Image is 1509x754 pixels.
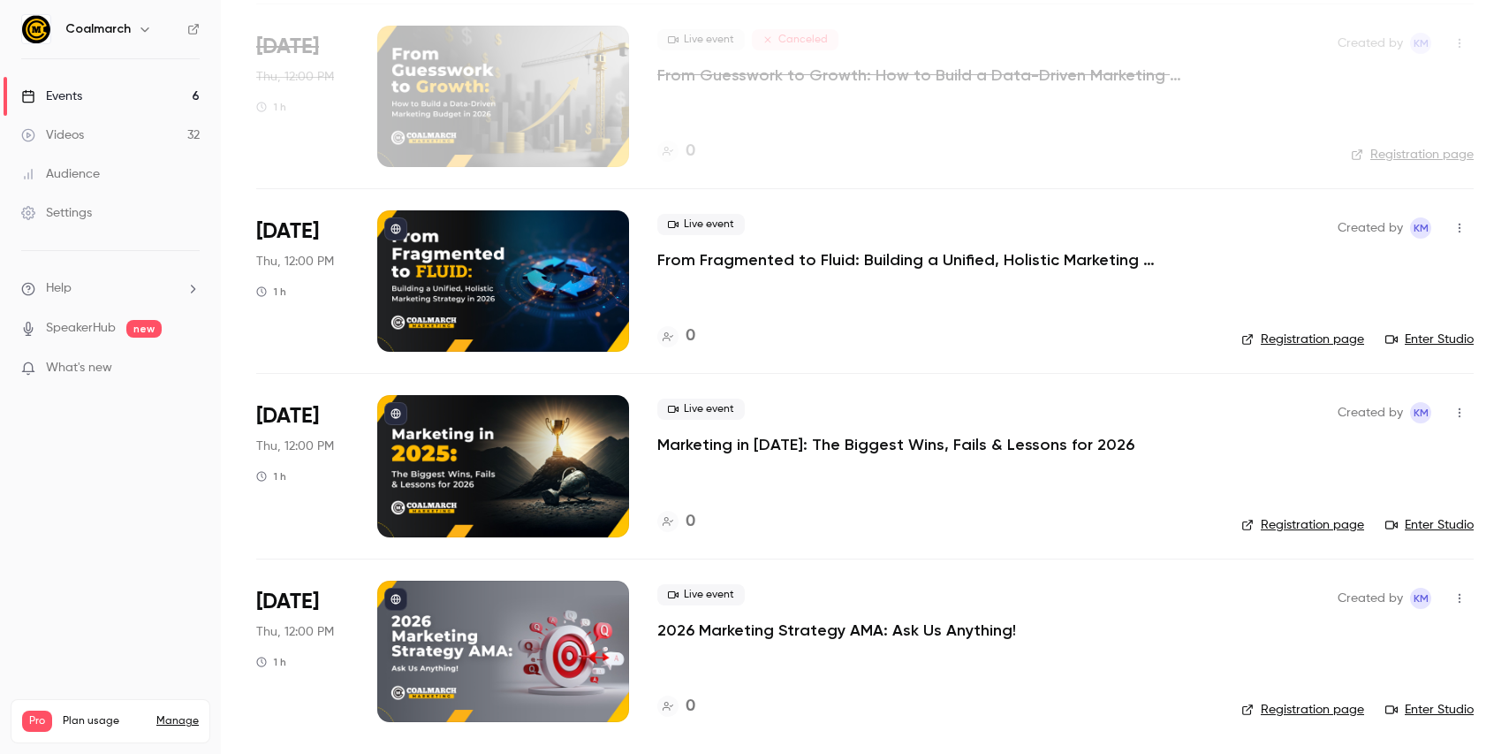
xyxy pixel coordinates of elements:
div: Nov 13 Thu, 12:00 PM (America/New York) [256,395,349,537]
div: Videos [21,126,84,144]
span: Live event [657,214,745,235]
a: SpeakerHub [46,319,116,338]
div: Dec 11 Thu, 12:00 PM (America/New York) [256,581,349,722]
span: Live event [657,29,745,50]
div: Events [21,88,82,105]
span: [DATE] [256,33,319,61]
span: [DATE] [256,217,319,246]
div: 1 h [256,285,286,299]
span: Thu, 12:00 PM [256,438,334,455]
span: Pro [22,711,52,732]
span: Thu, 12:00 PM [256,68,334,86]
a: Enter Studio [1385,331,1474,348]
span: Katie McCaskill [1410,217,1431,239]
div: 1 h [256,469,286,484]
a: Registration page [1351,146,1474,164]
span: KM [1414,402,1429,423]
span: Help [46,279,72,298]
a: From Guesswork to Growth: How to Build a Data-Driven Marketing Budget in [DATE] [657,65,1187,86]
a: 2026 Marketing Strategy AMA: Ask Us Anything! [657,620,1016,641]
div: Oct 16 Thu, 12:00 PM (America/New York) [256,26,349,167]
a: Registration page [1241,701,1364,719]
a: 0 [657,695,695,719]
h6: Coalmarch [65,20,131,38]
div: 1 h [256,100,286,114]
div: Audience [21,165,100,183]
div: Oct 30 Thu, 12:00 PM (America/New York) [256,210,349,352]
span: new [126,320,162,338]
img: Coalmarch [22,15,50,43]
div: Settings [21,204,92,222]
a: From Fragmented to Fluid: Building a Unified, Holistic Marketing Strategy in [DATE] [657,249,1187,270]
li: help-dropdown-opener [21,279,200,298]
a: 0 [657,140,695,164]
a: Enter Studio [1385,516,1474,534]
h4: 0 [686,510,695,534]
h4: 0 [686,695,695,719]
span: Created by [1338,402,1403,423]
span: Thu, 12:00 PM [256,623,334,641]
span: Canceled [752,29,838,50]
span: What's new [46,359,112,377]
span: KM [1414,588,1429,609]
div: 1 h [256,655,286,669]
span: Thu, 12:00 PM [256,253,334,270]
span: Created by [1338,217,1403,239]
span: Katie McCaskill [1410,33,1431,54]
h4: 0 [686,324,695,348]
span: Live event [657,399,745,420]
span: Katie McCaskill [1410,402,1431,423]
a: Registration page [1241,516,1364,534]
iframe: Noticeable Trigger [178,361,200,377]
a: Marketing in [DATE]: The Biggest Wins, Fails & Lessons for 2026 [657,434,1134,455]
span: Created by [1338,33,1403,54]
span: Created by [1338,588,1403,609]
span: Katie McCaskill [1410,588,1431,609]
span: [DATE] [256,588,319,616]
a: Registration page [1241,331,1364,348]
a: 0 [657,510,695,534]
span: [DATE] [256,402,319,430]
span: KM [1414,217,1429,239]
h4: 0 [686,140,695,164]
span: Live event [657,584,745,605]
span: KM [1414,33,1429,54]
a: Manage [156,714,199,728]
a: Enter Studio [1385,701,1474,719]
a: 0 [657,324,695,348]
span: Plan usage [63,714,146,728]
